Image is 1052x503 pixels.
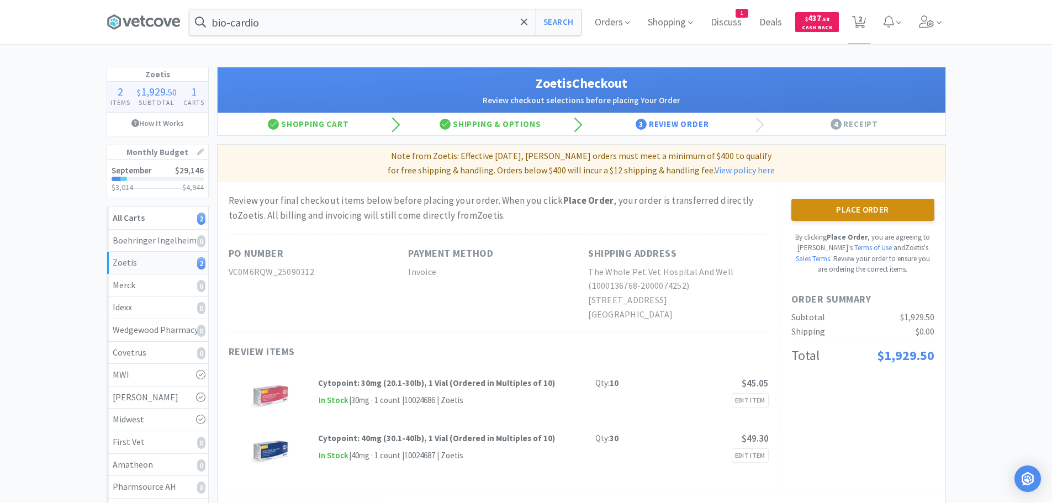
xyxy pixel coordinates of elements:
button: Search [535,9,581,35]
a: MWI [107,364,208,386]
i: 0 [197,481,205,494]
div: Open Intercom Messenger [1014,465,1041,492]
a: Amatheon0 [107,454,208,476]
img: d68059bb95f34f6ca8f79a017dff92f3_527055.jpeg [251,432,290,470]
h1: Order Summary [791,292,934,308]
div: Shopping Cart [218,113,400,135]
span: $1,929.50 [900,311,934,322]
span: $45.05 [742,377,769,389]
a: Midwest [107,409,208,431]
i: 0 [197,235,205,247]
a: Edit Item [732,448,769,463]
a: Idexx0 [107,296,208,319]
a: How It Works [107,113,208,134]
div: Qty: [595,377,618,390]
div: Shipping [791,325,825,339]
a: Zoetis2 [107,252,208,274]
h1: Review Items [229,344,560,360]
span: 4,944 [186,182,204,192]
a: Boehringer Ingelheim0 [107,230,208,252]
div: Merck [113,278,203,293]
span: and Zoetis 's . [796,243,928,263]
div: Midwest [113,412,203,427]
div: Total [791,345,820,366]
span: 3 [636,119,647,130]
div: Idexx [113,300,203,315]
div: Wedgewood Pharmacy [113,323,203,337]
span: | 30mg · 1 count [349,395,400,405]
i: 2 [197,213,205,225]
a: First Vet0 [107,431,208,454]
div: Pharmsource AH [113,480,203,494]
div: Shipping & Options [399,113,581,135]
h1: Monthly Budget [107,145,208,160]
i: 0 [197,302,205,314]
strong: Place Order [827,232,868,242]
div: Receipt [763,113,945,135]
div: [PERSON_NAME] [113,390,203,405]
h2: Review checkout selections before placing Your Order [229,94,934,107]
strong: 30 [610,433,618,443]
span: $3,014 [112,182,133,192]
h2: [GEOGRAPHIC_DATA] [588,308,768,322]
a: View policy here [715,165,775,176]
h1: PO Number [229,246,284,262]
span: Cash Back [802,25,832,32]
a: Discuss1 [706,18,746,28]
i: 0 [197,437,205,449]
div: Boehringer Ingelheim [113,234,203,248]
div: | 10024687 | Zoetis [400,449,463,462]
h4: Items [107,97,134,108]
a: Pharmsource AH0 [107,476,208,499]
h2: September [112,166,152,174]
a: September$29,146$3,014$4,944 [107,160,208,198]
span: 437 [805,13,829,23]
div: Review Order [581,113,764,135]
strong: Cytopoint: 30mg (20.1-30lb), 1 Vial (Ordered in Multiples of 10) [318,378,555,388]
i: 0 [197,325,205,337]
strong: Place Order [563,194,614,207]
div: First Vet [113,435,203,449]
a: All Carts2 [107,207,208,230]
i: 0 [197,280,205,292]
span: In Stock [318,449,349,463]
a: Edit Item [732,393,769,407]
span: 1,929 [141,84,166,98]
a: Deals [755,18,786,28]
div: Covetrus [113,346,203,360]
a: Merck0 [107,274,208,297]
a: $437.58Cash Back [795,7,839,37]
p: By clicking , you are agreeing to [PERSON_NAME]'s Review your order to ensure you are ordering th... [791,232,934,275]
div: . [134,86,180,97]
strong: 10 [610,378,618,388]
button: Place Order [791,199,934,221]
a: Sales Terms [796,254,830,263]
span: $ [137,87,141,98]
a: Terms of Use [854,243,892,252]
div: MWI [113,368,203,382]
h3: $ [182,183,204,191]
div: Zoetis [113,256,203,270]
h2: The Whole Pet Vet Hospital And Well (1000136768-2000074252) [588,265,768,293]
div: Qty: [595,432,618,445]
strong: All Carts [113,212,145,223]
h1: Shipping Address [588,246,676,262]
span: $ [805,15,808,23]
a: 2 [848,19,870,29]
i: 0 [197,347,205,359]
a: Wedgewood Pharmacy0 [107,319,208,342]
i: 2 [197,257,205,269]
h2: Invoice [408,265,588,279]
div: Subtotal [791,310,825,325]
div: Review your final checkout items below before placing your order. When you click , your order is ... [229,193,769,223]
span: 1 [736,9,748,17]
span: 1 [191,84,197,98]
span: $29,146 [175,165,204,176]
h2: [STREET_ADDRESS] [588,293,768,308]
span: . 58 [821,15,829,23]
i: 0 [197,459,205,472]
h1: Zoetis [107,67,208,82]
span: $1,929.50 [877,347,934,364]
h4: Carts [180,97,208,108]
h1: Zoetis Checkout [229,73,934,94]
